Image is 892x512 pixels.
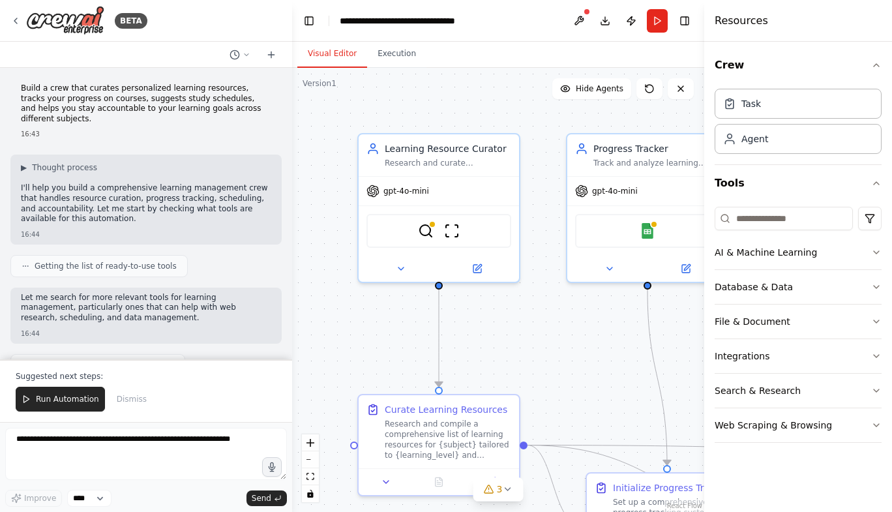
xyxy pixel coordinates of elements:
[21,230,271,239] div: 16:44
[715,384,801,397] div: Search & Research
[16,371,276,382] p: Suggested next steps:
[576,83,623,94] span: Hide Agents
[715,305,882,339] button: File & Document
[252,493,271,504] span: Send
[367,40,426,68] button: Execution
[21,293,271,324] p: Let me search for more relevant tools for learning management, particularly ones that can help wi...
[715,270,882,304] button: Database & Data
[302,434,319,451] button: zoom in
[641,290,674,465] g: Edge from 72ad80a7-435b-43cf-ba80-be5fbd810809 to f1bacdc6-e9ad-45cb-b694-21e0e4db61a8
[297,40,367,68] button: Visual Editor
[246,490,287,506] button: Send
[26,6,104,35] img: Logo
[715,339,882,373] button: Integrations
[432,290,445,387] g: Edge from dd8106bb-6f8d-4d99-9d1e-13a083a6e6f6 to 2d377d4e-39f1-467e-a386-2b9671610d6a
[440,261,514,277] button: Open in side panel
[715,202,882,453] div: Tools
[32,162,97,173] span: Thought process
[715,315,790,328] div: File & Document
[21,183,271,224] p: I'll help you build a comprehensive learning management crew that handles resource curation, prog...
[497,483,503,496] span: 3
[340,14,455,27] nav: breadcrumb
[385,419,511,460] div: Research and compile a comprehensive list of learning resources for {subject} tailored to {learni...
[302,485,319,502] button: toggle interactivity
[5,490,62,507] button: Improve
[613,481,734,494] div: Initialize Progress Tracking
[262,457,282,477] button: Click to speak your automation idea
[21,83,271,124] p: Build a crew that curates personalized learning resources, tracks your progress on courses, sugge...
[115,13,147,29] div: BETA
[640,223,655,239] img: Google Sheets
[385,403,507,416] div: Curate Learning Resources
[385,142,511,155] div: Learning Resource Curator
[21,162,27,173] span: ▶
[473,477,524,502] button: 3
[411,474,467,490] button: No output available
[676,12,694,30] button: Hide right sidebar
[715,13,768,29] h4: Resources
[715,374,882,408] button: Search & Research
[300,12,318,30] button: Hide left sidebar
[741,97,761,110] div: Task
[593,142,720,155] div: Progress Tracker
[224,47,256,63] button: Switch to previous chat
[715,235,882,269] button: AI & Machine Learning
[667,502,702,509] a: React Flow attribution
[715,408,882,442] button: Web Scraping & Browsing
[302,434,319,502] div: React Flow controls
[715,165,882,202] button: Tools
[715,350,769,363] div: Integrations
[261,47,282,63] button: Start a new chat
[552,78,631,99] button: Hide Agents
[385,158,511,168] div: Research and curate personalized learning resources for {subject} based on {learning_level} and {...
[24,493,56,504] span: Improve
[741,132,768,145] div: Agent
[35,261,177,271] span: Getting the list of ready-to-use tools
[444,223,460,239] img: ScrapeWebsiteTool
[117,394,147,404] span: Dismiss
[715,280,793,294] div: Database & Data
[592,186,638,196] span: gpt-4o-mini
[383,186,429,196] span: gpt-4o-mini
[715,419,832,432] div: Web Scraping & Browsing
[303,78,336,89] div: Version 1
[418,223,434,239] img: BraveSearchTool
[21,329,271,339] div: 16:44
[16,387,105,412] button: Run Automation
[649,261,722,277] button: Open in side panel
[715,83,882,164] div: Crew
[357,133,520,283] div: Learning Resource CuratorResearch and curate personalized learning resources for {subject} based ...
[302,468,319,485] button: fit view
[593,158,720,168] div: Track and analyze learning progress for {subject}, monitor completion rates, identify strengths a...
[36,394,99,404] span: Run Automation
[469,474,514,490] button: Open in side panel
[21,162,97,173] button: ▶Thought process
[715,246,817,259] div: AI & Machine Learning
[21,129,271,139] div: 16:43
[357,394,520,496] div: Curate Learning ResourcesResearch and compile a comprehensive list of learning resources for {sub...
[566,133,729,283] div: Progress TrackerTrack and analyze learning progress for {subject}, monitor completion rates, iden...
[110,387,153,412] button: Dismiss
[302,451,319,468] button: zoom out
[715,47,882,83] button: Crew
